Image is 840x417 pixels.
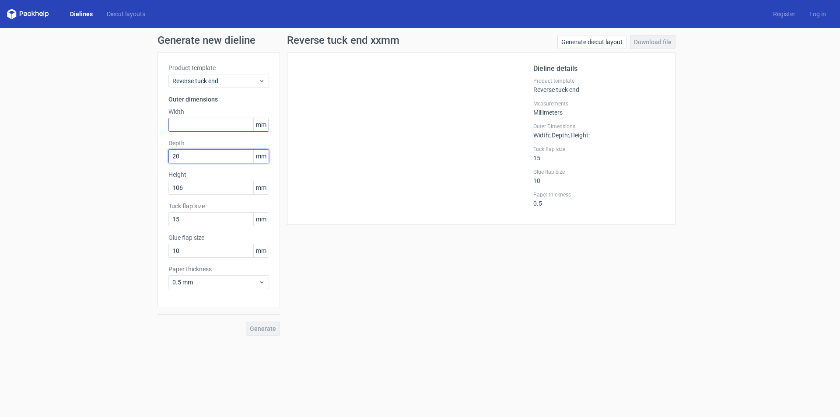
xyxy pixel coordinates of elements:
[168,107,269,116] label: Width
[550,132,569,139] span: , Depth :
[172,77,259,85] span: Reverse tuck end
[168,139,269,147] label: Depth
[253,118,269,131] span: mm
[100,10,152,18] a: Diecut layouts
[253,213,269,226] span: mm
[253,181,269,194] span: mm
[802,10,833,18] a: Log in
[253,150,269,163] span: mm
[569,132,590,139] span: , Height :
[533,123,665,130] label: Outer Dimensions
[533,191,665,198] label: Paper thickness
[253,244,269,257] span: mm
[63,10,100,18] a: Dielines
[533,77,665,93] div: Reverse tuck end
[168,202,269,210] label: Tuck flap size
[533,168,665,175] label: Glue flap size
[168,233,269,242] label: Glue flap size
[557,35,626,49] a: Generate diecut layout
[533,77,665,84] label: Product template
[172,278,259,287] span: 0.5 mm
[287,35,399,46] h1: Reverse tuck end xxmm
[533,132,550,139] span: Width :
[157,35,682,46] h1: Generate new dieline
[533,100,665,107] label: Measurements
[533,146,665,153] label: Tuck flap size
[766,10,802,18] a: Register
[533,146,665,161] div: 15
[168,95,269,104] h3: Outer dimensions
[168,265,269,273] label: Paper thickness
[168,63,269,72] label: Product template
[533,191,665,207] div: 0.5
[533,168,665,184] div: 10
[168,170,269,179] label: Height
[533,63,665,74] h2: Dieline details
[533,100,665,116] div: Millimeters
